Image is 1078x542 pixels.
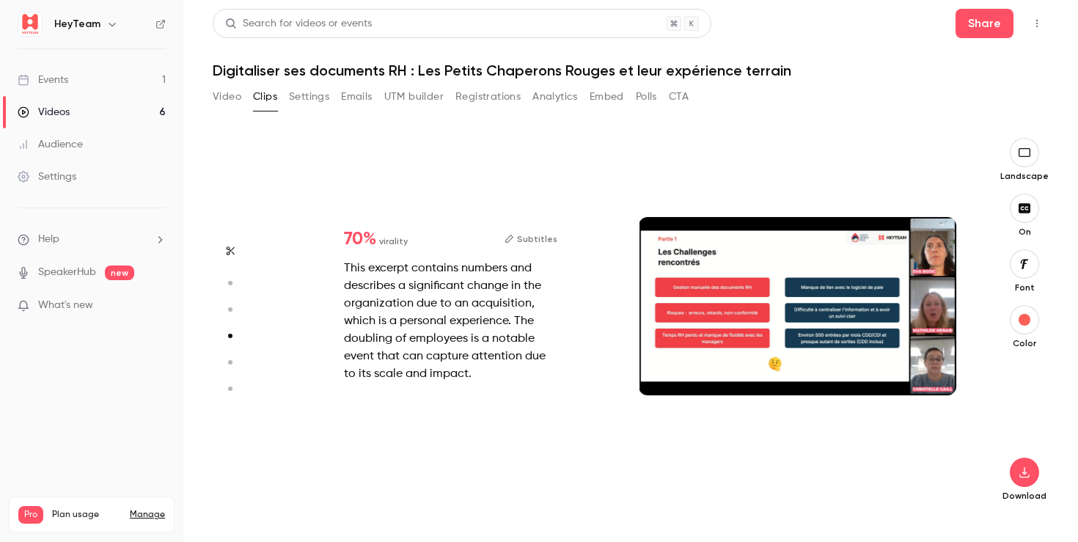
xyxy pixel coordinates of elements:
[225,16,372,32] div: Search for videos or events
[18,105,70,120] div: Videos
[344,230,376,248] span: 70 %
[54,17,100,32] h6: HeyTeam
[505,230,557,248] button: Subtitles
[38,265,96,280] a: SpeakerHub
[532,85,578,109] button: Analytics
[289,85,329,109] button: Settings
[590,85,624,109] button: Embed
[38,232,59,247] span: Help
[105,265,134,280] span: new
[38,298,93,313] span: What's new
[669,85,689,109] button: CTA
[130,509,165,521] a: Manage
[1001,282,1048,293] p: Font
[379,235,408,248] span: virality
[1025,12,1049,35] button: Top Bar Actions
[636,85,657,109] button: Polls
[956,9,1013,38] button: Share
[18,232,166,247] li: help-dropdown-opener
[18,169,76,184] div: Settings
[455,85,521,109] button: Registrations
[18,137,83,152] div: Audience
[18,506,43,524] span: Pro
[213,62,1049,79] h1: Digitaliser ses documents RH : Les Petits Chaperons Rouges et leur expérience terrain
[148,299,166,312] iframe: Noticeable Trigger
[253,85,277,109] button: Clips
[18,12,42,36] img: HeyTeam
[18,73,68,87] div: Events
[1001,337,1048,349] p: Color
[1001,490,1048,502] p: Download
[384,85,444,109] button: UTM builder
[52,509,121,521] span: Plan usage
[344,260,557,383] div: This excerpt contains numbers and describes a significant change in the organization due to an ac...
[213,85,241,109] button: Video
[1000,170,1049,182] p: Landscape
[341,85,372,109] button: Emails
[1001,226,1048,238] p: On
